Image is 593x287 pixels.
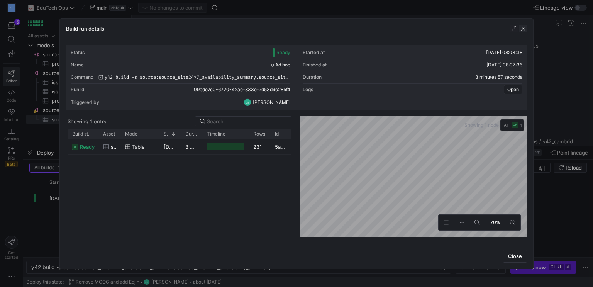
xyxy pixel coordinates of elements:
[303,87,313,92] div: Logs
[507,87,519,92] span: Open
[244,98,251,106] div: CB
[269,62,290,68] span: Ad hoc
[504,85,522,94] button: Open
[207,118,286,124] input: Search
[72,131,94,137] span: Build status
[303,75,322,80] div: Duration
[71,87,85,92] div: Run Id
[80,139,95,155] span: ready
[185,131,198,137] span: Duration
[207,131,225,137] span: Timeline
[486,49,522,55] span: [DATE] 08:03:38
[125,131,137,137] span: Mode
[68,118,107,124] div: Showing 1 entry
[194,87,290,92] span: 09ede7c0-6720-42ae-833e-7d53d9c285f4
[303,50,325,55] div: Started at
[71,75,94,80] div: Command
[132,139,145,155] span: table
[303,62,327,68] div: Finished at
[508,253,522,259] span: Close
[185,144,239,150] y42-duration: 3 minutes 56 seconds
[71,50,85,55] div: Status
[71,62,84,68] div: Name
[111,139,116,155] span: source_site24x7_availability_summary
[464,122,500,128] span: Showing 1 node
[253,100,290,105] span: [PERSON_NAME]
[475,75,522,80] y42-duration: 3 minutes 57 seconds
[66,25,104,32] h3: Build run details
[489,218,502,227] span: 70%
[504,122,508,128] span: All
[164,144,203,150] span: [DATE] 08:03:39
[249,139,270,154] div: 231
[520,123,522,127] span: 1
[486,62,522,68] span: [DATE] 08:07:36
[105,75,290,80] span: y42 build -s source:source_site24x7_availability_summary.source_site24x7_availability_summary
[275,131,279,137] span: Id
[276,50,290,55] span: Ready
[270,139,292,154] div: 5a2958e8-6648-476b-a3ea-f1dbd030e25e
[103,131,115,137] span: Asset
[503,250,527,263] button: Close
[71,100,99,105] div: Triggered by
[253,131,265,137] span: Rows
[485,215,505,230] button: 70%
[164,131,168,137] span: Started at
